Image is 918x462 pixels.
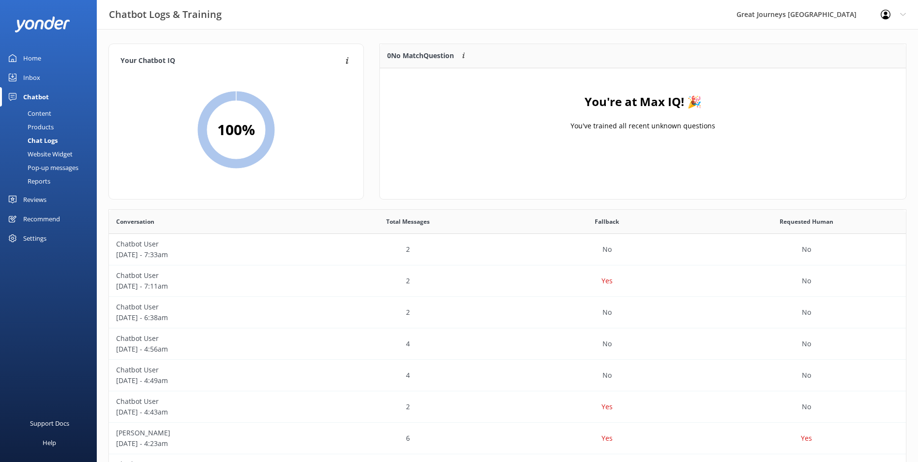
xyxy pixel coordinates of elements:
[602,433,613,444] p: Yes
[30,414,69,433] div: Support Docs
[116,344,301,354] p: [DATE] - 4:56am
[386,217,430,226] span: Total Messages
[109,265,906,297] div: row
[116,407,301,417] p: [DATE] - 4:43am
[23,87,49,107] div: Chatbot
[602,401,613,412] p: Yes
[571,121,715,131] p: You've trained all recent unknown questions
[6,147,97,161] a: Website Widget
[6,120,54,134] div: Products
[802,307,811,318] p: No
[116,302,301,312] p: Chatbot User
[116,396,301,407] p: Chatbot User
[406,339,410,349] p: 4
[23,68,40,87] div: Inbox
[406,370,410,381] p: 4
[116,312,301,323] p: [DATE] - 6:38am
[109,7,222,22] h3: Chatbot Logs & Training
[116,249,301,260] p: [DATE] - 7:33am
[109,391,906,423] div: row
[23,209,60,229] div: Recommend
[116,438,301,449] p: [DATE] - 4:23am
[6,174,50,188] div: Reports
[602,370,612,381] p: No
[595,217,619,226] span: Fallback
[116,375,301,386] p: [DATE] - 4:49am
[116,239,301,249] p: Chatbot User
[406,276,410,286] p: 2
[116,428,301,438] p: [PERSON_NAME]
[6,107,97,120] a: Content
[6,107,51,120] div: Content
[116,281,301,292] p: [DATE] - 7:11am
[15,16,70,32] img: yonder-white-logo.png
[109,360,906,391] div: row
[6,161,97,174] a: Pop-up messages
[802,244,811,255] p: No
[406,401,410,412] p: 2
[109,328,906,360] div: row
[802,370,811,381] p: No
[802,401,811,412] p: No
[109,297,906,328] div: row
[6,147,73,161] div: Website Widget
[116,365,301,375] p: Chatbot User
[120,56,343,66] h4: Your Chatbot IQ
[406,244,410,255] p: 2
[602,307,612,318] p: No
[109,234,906,265] div: row
[602,276,613,286] p: Yes
[116,270,301,281] p: Chatbot User
[6,161,78,174] div: Pop-up messages
[23,190,46,209] div: Reviews
[6,120,97,134] a: Products
[380,68,906,165] div: grid
[387,50,454,61] p: 0 No Match Question
[217,118,255,141] h2: 100 %
[6,134,97,147] a: Chat Logs
[802,339,811,349] p: No
[406,307,410,318] p: 2
[802,276,811,286] p: No
[602,244,612,255] p: No
[23,48,41,68] div: Home
[585,92,702,111] h4: You're at Max IQ! 🎉
[6,134,58,147] div: Chat Logs
[43,433,56,452] div: Help
[23,229,46,248] div: Settings
[602,339,612,349] p: No
[6,174,97,188] a: Reports
[116,217,154,226] span: Conversation
[406,433,410,444] p: 6
[109,423,906,454] div: row
[780,217,833,226] span: Requested Human
[116,333,301,344] p: Chatbot User
[801,433,812,444] p: Yes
